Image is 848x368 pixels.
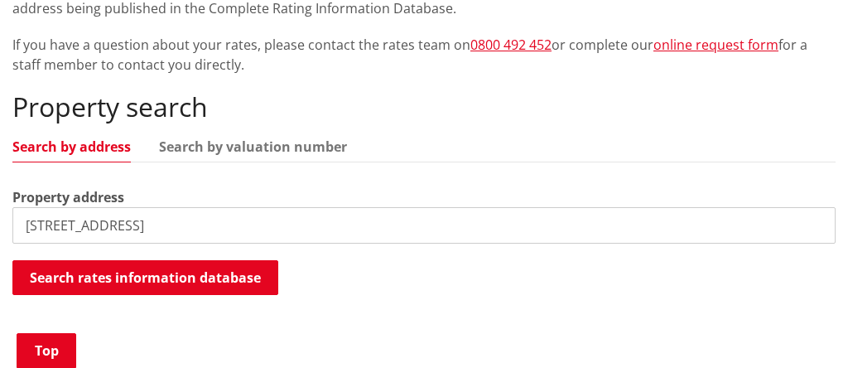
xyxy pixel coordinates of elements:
p: If you have a question about your rates, please contact the rates team on or complete our for a s... [12,35,836,75]
a: 0800 492 452 [470,36,552,54]
button: Search rates information database [12,260,278,295]
iframe: Messenger Launcher [772,298,831,358]
a: Search by valuation number [159,140,347,153]
a: Search by address [12,140,131,153]
label: Property address [12,187,124,207]
input: e.g. Duke Street NGARUAWAHIA [12,207,836,244]
a: online request form [653,36,778,54]
h2: Property search [12,91,836,123]
a: Top [17,333,76,368]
